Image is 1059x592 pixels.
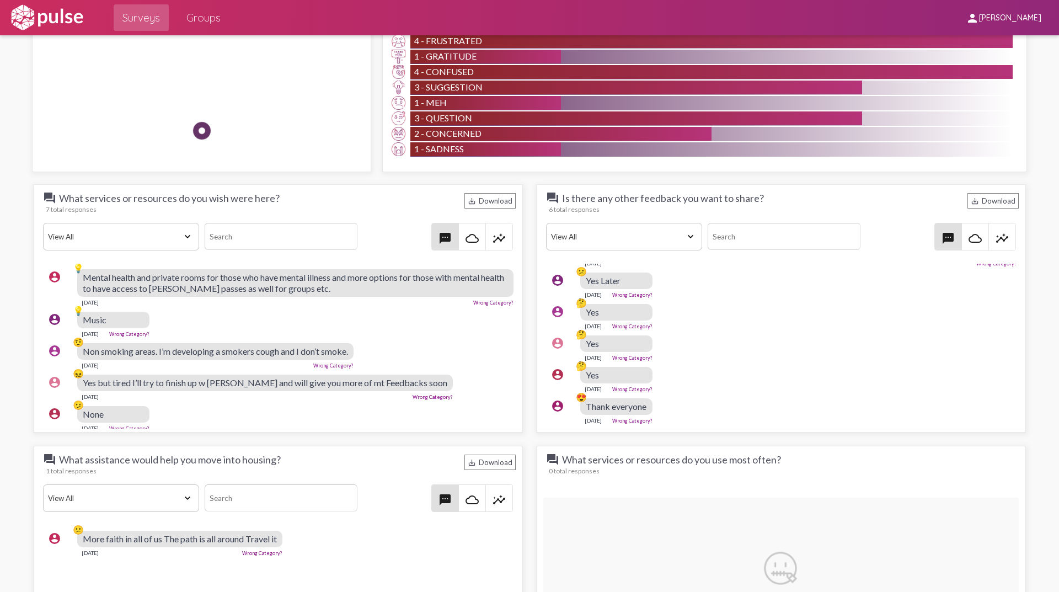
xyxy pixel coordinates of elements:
[969,232,982,245] mat-icon: cloud_queue
[73,368,84,379] div: 😖
[438,493,452,506] mat-icon: textsms
[413,394,453,400] a: Wrong Category?
[585,386,602,392] div: [DATE]
[576,392,587,403] div: 😍
[43,191,56,205] mat-icon: question_answer
[122,8,160,28] span: Surveys
[46,205,516,214] div: 7 total responses
[576,360,587,371] div: 🤔
[576,329,587,340] div: 🤔
[585,354,602,361] div: [DATE]
[612,355,652,361] a: Wrong Category?
[82,299,99,306] div: [DATE]
[551,274,564,287] mat-icon: account_circle
[48,407,61,420] mat-icon: account_circle
[468,197,476,205] mat-icon: Download
[546,191,764,205] span: Is there any other feedback you want to share?
[586,370,599,380] span: Yes
[466,493,479,506] mat-icon: cloud_queue
[612,418,652,424] a: Wrong Category?
[48,270,61,284] mat-icon: account_circle
[957,7,1050,28] button: [PERSON_NAME]
[43,453,281,466] span: What assistance would help you move into housing?
[473,300,514,306] a: Wrong Category?
[48,532,61,545] mat-icon: account_circle
[493,493,506,506] mat-icon: insights
[242,550,282,556] a: Wrong Category?
[205,223,357,250] input: Search
[551,368,564,381] mat-icon: account_circle
[708,223,860,250] input: Search
[186,8,221,28] span: Groups
[109,331,149,337] a: Wrong Category?
[976,260,1017,266] a: Wrong Category?
[48,344,61,358] mat-icon: account_circle
[546,453,781,466] span: What services or resources do you use most often?
[43,191,280,205] span: What services or resources do you wish were here?
[414,35,482,46] span: 4 - Frustrated
[83,346,348,356] span: Non smoking areas. I’m developing a smokers cough and I don’t smoke.
[48,376,61,389] mat-icon: account_circle
[586,338,599,349] span: Yes
[392,111,405,125] img: Question
[464,193,516,209] div: Download
[82,330,99,337] div: [DATE]
[313,362,354,369] a: Wrong Category?
[585,417,602,424] div: [DATE]
[576,266,587,277] div: 😕
[967,193,1019,209] div: Download
[83,534,277,544] span: More faith in all of us The path is all around Travel it
[46,467,516,475] div: 1 total responses
[586,307,599,317] span: Yes
[73,337,84,348] div: 🤨
[392,142,405,156] img: Sadness
[586,275,621,286] span: Yes Later
[414,66,474,77] span: 4 - Confused
[761,548,802,590] img: y8wdN6G3FIAAAAASUVORK5CYII=
[551,305,564,318] mat-icon: account_circle
[996,232,1009,245] mat-icon: insights
[414,143,464,154] span: 1 - Sadness
[83,272,504,294] span: Mental health and private rooms for those who have mental illness and more options for those with...
[9,4,85,31] img: white-logo.svg
[586,401,646,412] span: Thank everyone
[83,314,106,325] span: Music
[392,96,405,110] img: Meh
[612,386,652,392] a: Wrong Category?
[82,425,99,431] div: [DATE]
[73,263,84,274] div: 💡
[576,297,587,308] div: 🤔
[73,399,84,410] div: 🫤
[585,291,602,298] div: [DATE]
[966,12,979,25] mat-icon: person
[551,337,564,350] mat-icon: account_circle
[414,82,483,92] span: 3 - Suggestion
[438,232,452,245] mat-icon: textsms
[109,425,149,431] a: Wrong Category?
[466,232,479,245] mat-icon: cloud_queue
[392,34,405,48] img: Frustrated
[549,205,1019,214] div: 6 total responses
[272,34,305,67] img: Happy
[414,113,472,123] span: 3 - Question
[83,377,447,388] span: Yes but tired I’ll try to finish up w [PERSON_NAME] and will give you more of mt Feedbacks soon
[414,51,477,61] span: 1 - Gratitude
[546,453,559,466] mat-icon: question_answer
[392,127,405,141] img: Concerned
[392,65,405,79] img: Confused
[205,484,357,511] input: Search
[612,323,652,329] a: Wrong Category?
[971,197,979,205] mat-icon: Download
[414,97,447,108] span: 1 - Meh
[468,458,476,467] mat-icon: Download
[414,128,482,138] span: 2 - Concerned
[82,550,99,556] div: [DATE]
[979,13,1041,23] span: [PERSON_NAME]
[392,50,405,63] img: Gratitude
[464,455,516,470] div: Download
[83,409,104,419] span: None
[73,305,84,316] div: 💡
[546,191,559,205] mat-icon: question_answer
[612,292,652,298] a: Wrong Category?
[82,393,99,400] div: [DATE]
